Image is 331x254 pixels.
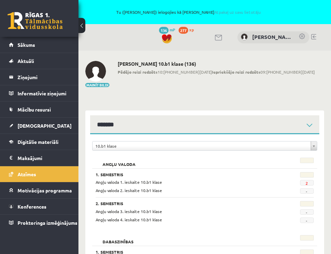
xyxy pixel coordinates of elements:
span: 277 [179,27,188,34]
h3: 1. Semestris [96,172,276,177]
b: Iepriekšējo reizi redzēts [212,69,260,75]
a: Aktuāli [9,53,70,69]
h2: Dabaszinības [96,235,140,242]
span: Motivācijas programma [18,187,72,193]
a: Ziņojumi [9,69,70,85]
span: Konferences [18,203,46,210]
span: xp [189,27,194,32]
legend: Informatīvie ziņojumi [18,85,70,101]
span: Digitālie materiāli [18,139,58,145]
span: Angļu valoda 1. ieskaite 10.b1 klase [96,179,162,185]
a: 10.b1 klase [93,141,317,150]
button: Mainīt bildi [85,83,109,87]
a: 2 [306,180,308,186]
span: mP [170,27,175,32]
span: - [300,218,314,223]
span: 10:[PHONE_NUMBER][DATE] 09:[PHONE_NUMBER][DATE] [118,69,315,75]
legend: Ziņojumi [18,69,70,85]
span: Atzīmes [18,171,36,177]
span: [DEMOGRAPHIC_DATA] [18,123,72,129]
span: Mācību resursi [18,106,51,113]
a: Informatīvie ziņojumi [9,85,70,101]
span: Sākums [18,42,35,48]
span: Angļu valoda 2. ieskaite 10.b1 klase [96,188,162,193]
span: Tu ([PERSON_NAME]) ielogojies kā [PERSON_NAME] [79,10,298,14]
a: Atzīmes [9,166,70,182]
a: Maksājumi [9,150,70,166]
a: 277 xp [179,27,197,32]
h2: Angļu valoda [96,158,142,165]
a: Digitālie materiāli [9,134,70,150]
legend: Maksājumi [18,150,70,166]
span: 10.b1 klase [95,141,308,150]
a: Motivācijas programma [9,182,70,198]
span: Angļu valoda 3. ieskaite 10.b1 klase [96,209,162,214]
span: 136 [159,27,169,34]
img: Elīna Kivriņa [85,61,106,82]
span: Angļu valoda 4. ieskaite 10.b1 klase [96,217,162,222]
a: Proktoringa izmēģinājums [9,215,70,231]
a: [DEMOGRAPHIC_DATA] [9,118,70,134]
img: Elīna Kivriņa [241,33,248,40]
a: [PERSON_NAME] [252,33,292,41]
a: 136 mP [159,27,175,32]
a: Rīgas 1. Tālmācības vidusskola [8,12,63,29]
h3: 2. Semestris [96,201,276,206]
a: Konferences [9,199,70,214]
span: Proktoringa izmēģinājums [18,220,77,226]
span: - [300,188,314,194]
a: Atpakaļ uz savu lietotāju [214,9,261,15]
span: - [300,209,314,215]
h2: [PERSON_NAME] 10.b1 klase (136) [118,61,315,67]
span: Aktuāli [18,58,34,64]
a: Sākums [9,37,70,53]
b: Pēdējo reizi redzēts [118,69,158,75]
a: Mācību resursi [9,102,70,117]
